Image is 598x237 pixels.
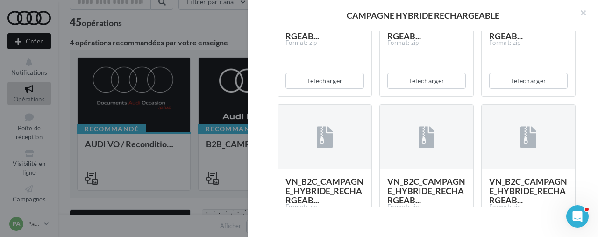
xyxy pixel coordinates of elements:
[387,176,465,205] span: VN_B2C_CAMPAGNE_HYBRIDE_RECHARGEAB...
[387,203,466,211] div: Format: zip
[285,73,364,89] button: Télécharger
[387,73,466,89] button: Télécharger
[387,39,466,47] div: Format: zip
[489,39,568,47] div: Format: zip
[285,39,364,47] div: Format: zip
[489,73,568,89] button: Télécharger
[566,205,589,228] iframe: Intercom live chat
[263,11,583,20] div: CAMPAGNE HYBRIDE RECHARGEABLE
[489,203,568,211] div: Format: zip
[285,203,364,211] div: Format: zip
[285,176,363,205] span: VN_B2C_CAMPAGNE_HYBRIDE_RECHARGEAB...
[489,176,567,205] span: VN_B2C_CAMPAGNE_HYBRIDE_RECHARGEAB...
